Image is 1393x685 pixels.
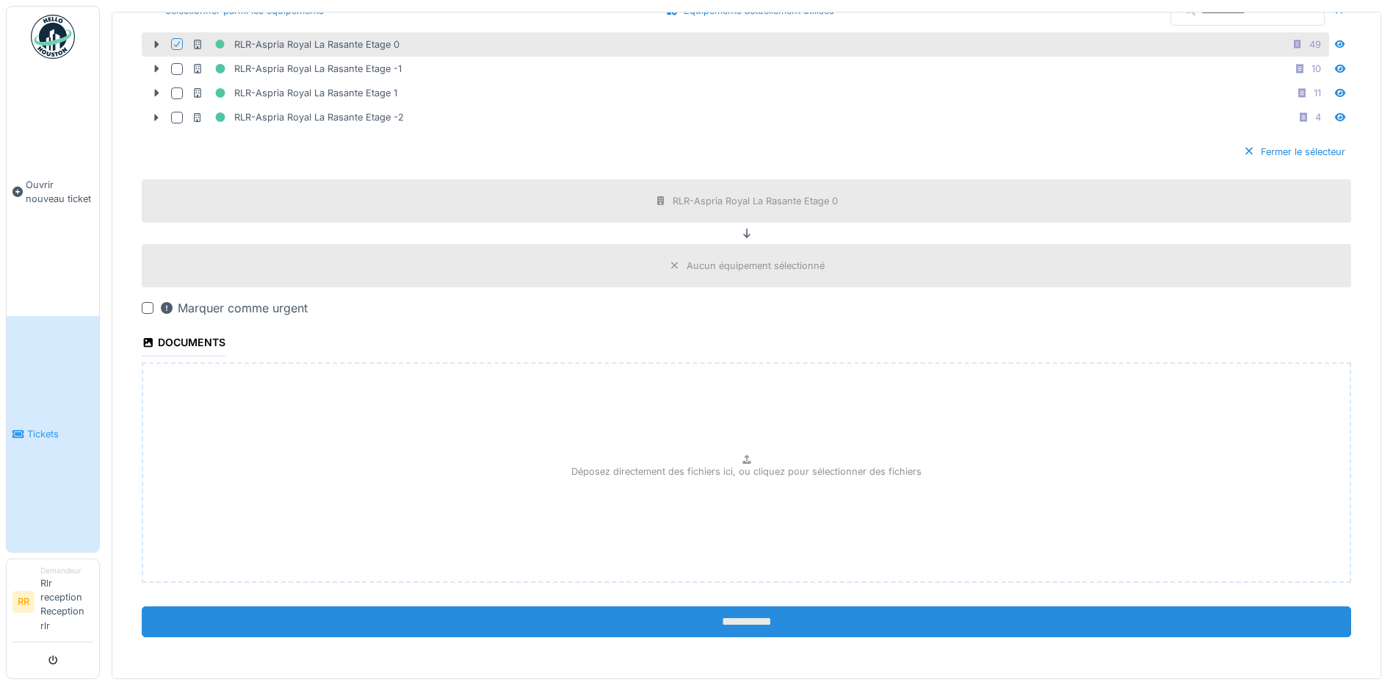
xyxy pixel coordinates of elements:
div: RLR-Aspria Royal La Rasante Etage 0 [673,194,838,208]
div: Marquer comme urgent [159,299,308,317]
span: Ouvrir nouveau ticket [26,178,93,206]
div: Demandeur [40,565,93,576]
div: 4 [1315,110,1321,124]
a: RR DemandeurRlr reception Reception rlr [12,565,93,642]
div: 11 [1314,86,1321,100]
a: Tickets [7,316,99,551]
p: Déposez directement des fichiers ici, ou cliquez pour sélectionner des fichiers [571,465,922,478]
div: RLR-Aspria Royal La Rasante Etage 0 [192,35,399,54]
li: Rlr reception Reception rlr [40,565,93,639]
div: Fermer le sélecteur [1237,142,1351,162]
div: RLR-Aspria Royal La Rasante Etage -1 [192,60,402,78]
div: RLR-Aspria Royal La Rasante Etage -2 [192,108,404,126]
a: Ouvrir nouveau ticket [7,67,99,316]
img: Badge_color-CXgf-gQk.svg [31,15,75,59]
span: Tickets [27,427,93,441]
div: Aucun équipement sélectionné [687,259,825,273]
li: RR [12,591,35,613]
div: 10 [1311,62,1321,76]
div: 49 [1309,37,1321,51]
div: RLR-Aspria Royal La Rasante Etage 1 [192,84,397,102]
div: Documents [142,331,225,356]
